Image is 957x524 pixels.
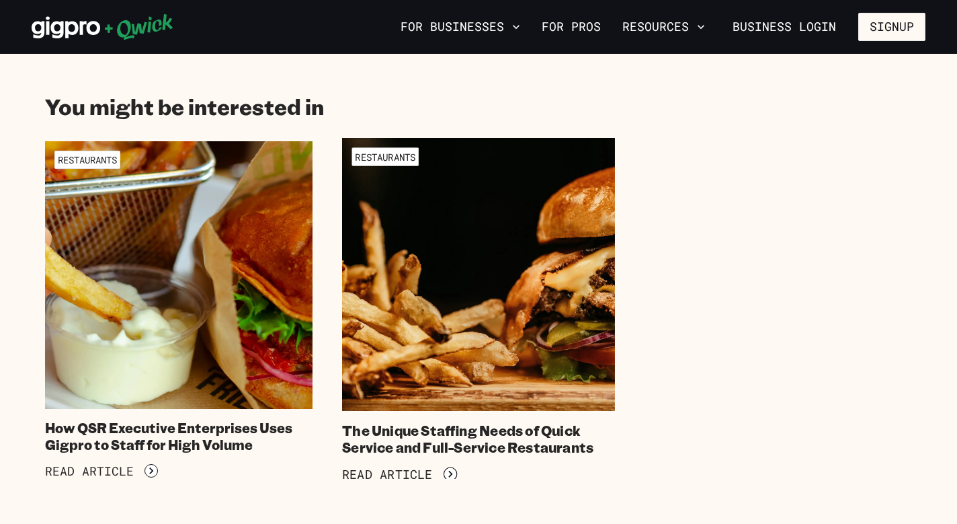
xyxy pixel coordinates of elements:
a: Business Login [721,13,847,41]
button: Signup [858,13,925,41]
button: Resources [617,15,710,38]
img: How QSR Executive Enterprises Uses Gigpro to Staff for High Volume [45,141,313,409]
a: RestaurantsHow QSR Executive Enterprises Uses Gigpro to Staff for High VolumeRead Article [45,141,313,479]
span: Read Article [45,464,134,479]
a: For Pros [536,15,606,38]
span: Restaurants [351,147,419,166]
h4: The Unique Staffing Needs of Quick Service and Full-Service Restaurants [342,422,615,456]
h4: How QSR Executive Enterprises Uses Gigpro to Staff for High Volume [45,420,313,453]
span: Restaurants [54,151,120,169]
img: The Unique Staffing Needs of Quick Service and Full-Service Restaurants [342,138,615,411]
h2: You might be interested in [45,93,324,120]
button: For Businesses [395,15,526,38]
span: Read Article [342,467,433,482]
a: RestaurantsThe Unique Staffing Needs of Quick Service and Full-Service RestaurantsRead Article [342,138,615,482]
